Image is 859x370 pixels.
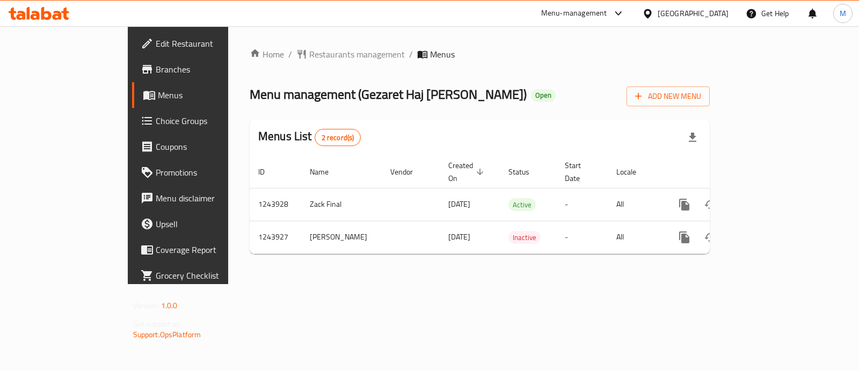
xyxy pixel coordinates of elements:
[409,48,413,61] li: /
[161,299,178,313] span: 1.0.0
[296,48,405,61] a: Restaurants management
[616,165,650,178] span: Locale
[448,230,470,244] span: [DATE]
[250,82,527,106] span: Menu management ( Gezaret Haj [PERSON_NAME] )
[156,140,263,153] span: Coupons
[250,221,301,253] td: 1243927
[565,159,595,185] span: Start Date
[658,8,729,19] div: [GEOGRAPHIC_DATA]
[541,7,607,20] div: Menu-management
[132,237,271,263] a: Coverage Report
[133,317,183,331] span: Get support on:
[132,159,271,185] a: Promotions
[627,86,710,106] button: Add New Menu
[250,188,301,221] td: 1243928
[301,221,382,253] td: [PERSON_NAME]
[390,165,427,178] span: Vendor
[288,48,292,61] li: /
[840,8,846,19] span: M
[672,192,697,217] button: more
[635,90,701,103] span: Add New Menu
[608,221,663,253] td: All
[156,269,263,282] span: Grocery Checklist
[133,299,159,313] span: Version:
[156,243,263,256] span: Coverage Report
[158,89,263,101] span: Menus
[133,328,201,342] a: Support.OpsPlatform
[258,165,279,178] span: ID
[301,188,382,221] td: Zack Final
[132,211,271,237] a: Upsell
[508,199,536,211] span: Active
[258,128,361,146] h2: Menus List
[697,224,723,250] button: Change Status
[448,159,487,185] span: Created On
[315,129,361,146] div: Total records count
[132,31,271,56] a: Edit Restaurant
[608,188,663,221] td: All
[556,221,608,253] td: -
[309,48,405,61] span: Restaurants management
[531,91,556,100] span: Open
[556,188,608,221] td: -
[132,82,271,108] a: Menus
[156,166,263,179] span: Promotions
[156,217,263,230] span: Upsell
[156,192,263,205] span: Menu disclaimer
[250,156,783,254] table: enhanced table
[508,198,536,211] div: Active
[448,197,470,211] span: [DATE]
[508,165,543,178] span: Status
[156,63,263,76] span: Branches
[132,134,271,159] a: Coupons
[680,125,705,150] div: Export file
[132,185,271,211] a: Menu disclaimer
[508,231,541,244] div: Inactive
[672,224,697,250] button: more
[250,48,710,61] nav: breadcrumb
[663,156,783,188] th: Actions
[132,56,271,82] a: Branches
[697,192,723,217] button: Change Status
[430,48,455,61] span: Menus
[531,89,556,102] div: Open
[156,114,263,127] span: Choice Groups
[310,165,343,178] span: Name
[156,37,263,50] span: Edit Restaurant
[132,108,271,134] a: Choice Groups
[315,133,361,143] span: 2 record(s)
[508,231,541,244] span: Inactive
[132,263,271,288] a: Grocery Checklist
